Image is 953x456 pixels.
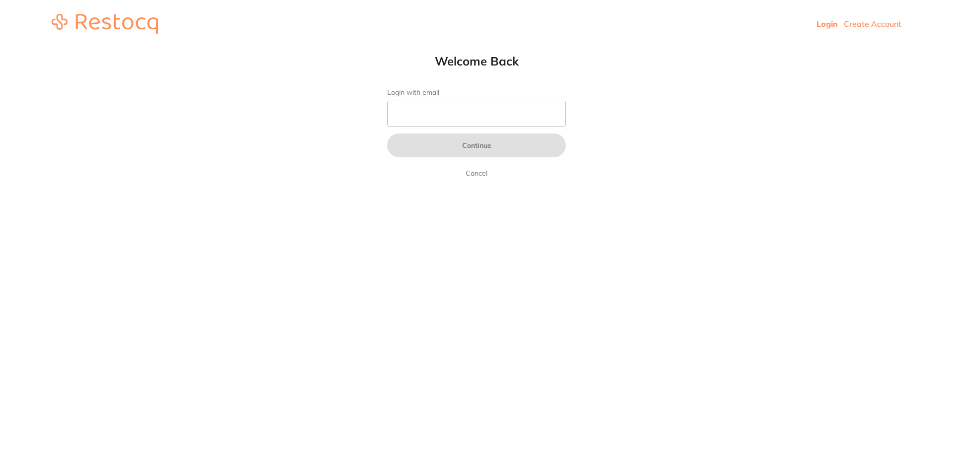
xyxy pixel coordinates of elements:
[844,19,901,29] a: Create Account
[464,167,489,179] a: Cancel
[817,19,838,29] a: Login
[367,54,586,68] h1: Welcome Back
[52,14,158,34] img: restocq_logo.svg
[387,133,566,157] button: Continue
[387,88,566,97] label: Login with email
